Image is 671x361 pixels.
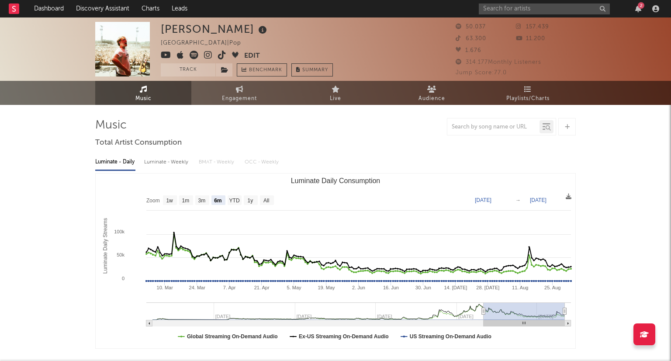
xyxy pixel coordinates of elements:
text: 100k [114,229,125,234]
svg: Luminate Daily Consumption [96,174,575,348]
text: US Streaming On-Demand Audio [410,333,491,340]
a: Audience [384,81,480,105]
div: Luminate - Daily [95,155,135,170]
span: Summary [302,68,328,73]
span: Benchmark [249,65,282,76]
span: Live [330,94,341,104]
button: Track [161,63,215,76]
span: Audience [419,94,445,104]
text: 25. Aug [544,285,560,290]
span: 11.200 [516,36,545,42]
text: 24. Mar [189,285,206,290]
a: Live [287,81,384,105]
text: 1m [182,198,190,204]
text: Luminate Daily Streams [102,218,108,274]
text: 28. [DATE] [476,285,499,290]
text: Zoom [146,198,160,204]
span: 157.439 [516,24,549,30]
text: 11. Aug [512,285,528,290]
text: 1y [248,198,253,204]
text: [DATE] [475,197,491,203]
a: Benchmark [237,63,287,76]
a: Playlists/Charts [480,81,576,105]
button: 2 [635,5,641,12]
input: Search for artists [479,3,610,14]
text: 6m [214,198,221,204]
span: Jump Score: 77.0 [456,70,507,76]
button: Edit [244,51,260,62]
div: Luminate - Weekly [144,155,190,170]
text: 19. May [318,285,335,290]
text: 3m [198,198,206,204]
a: Music [95,81,191,105]
span: 314.177 Monthly Listeners [456,59,541,65]
text: 16. Jun [383,285,399,290]
div: [PERSON_NAME] [161,22,269,36]
text: 50k [117,252,125,257]
text: 10. Mar [157,285,173,290]
button: Summary [291,63,333,76]
text: Luminate Daily Consumption [291,177,380,184]
text: YTD [229,198,240,204]
span: Music [135,94,152,104]
text: Ex-US Streaming On-Demand Audio [299,333,389,340]
text: [DATE] [530,197,546,203]
text: → [515,197,521,203]
text: Global Streaming On-Demand Audio [187,333,278,340]
span: Engagement [222,94,257,104]
span: Total Artist Consumption [95,138,182,148]
text: 0 [122,276,125,281]
span: 1.676 [456,48,481,53]
text: 21. Apr [254,285,270,290]
div: [GEOGRAPHIC_DATA] | Pop [161,38,251,49]
input: Search by song name or URL [447,124,540,131]
text: 2. Jun [352,285,365,290]
text: 30. Jun [415,285,431,290]
span: 63.300 [456,36,486,42]
div: 2 [638,2,644,9]
text: All [263,198,269,204]
text: 14. [DATE] [444,285,467,290]
span: Playlists/Charts [506,94,550,104]
text: 5. May [287,285,302,290]
text: 1w [166,198,173,204]
text: 7. Apr [223,285,236,290]
a: Engagement [191,81,287,105]
span: 50.037 [456,24,486,30]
